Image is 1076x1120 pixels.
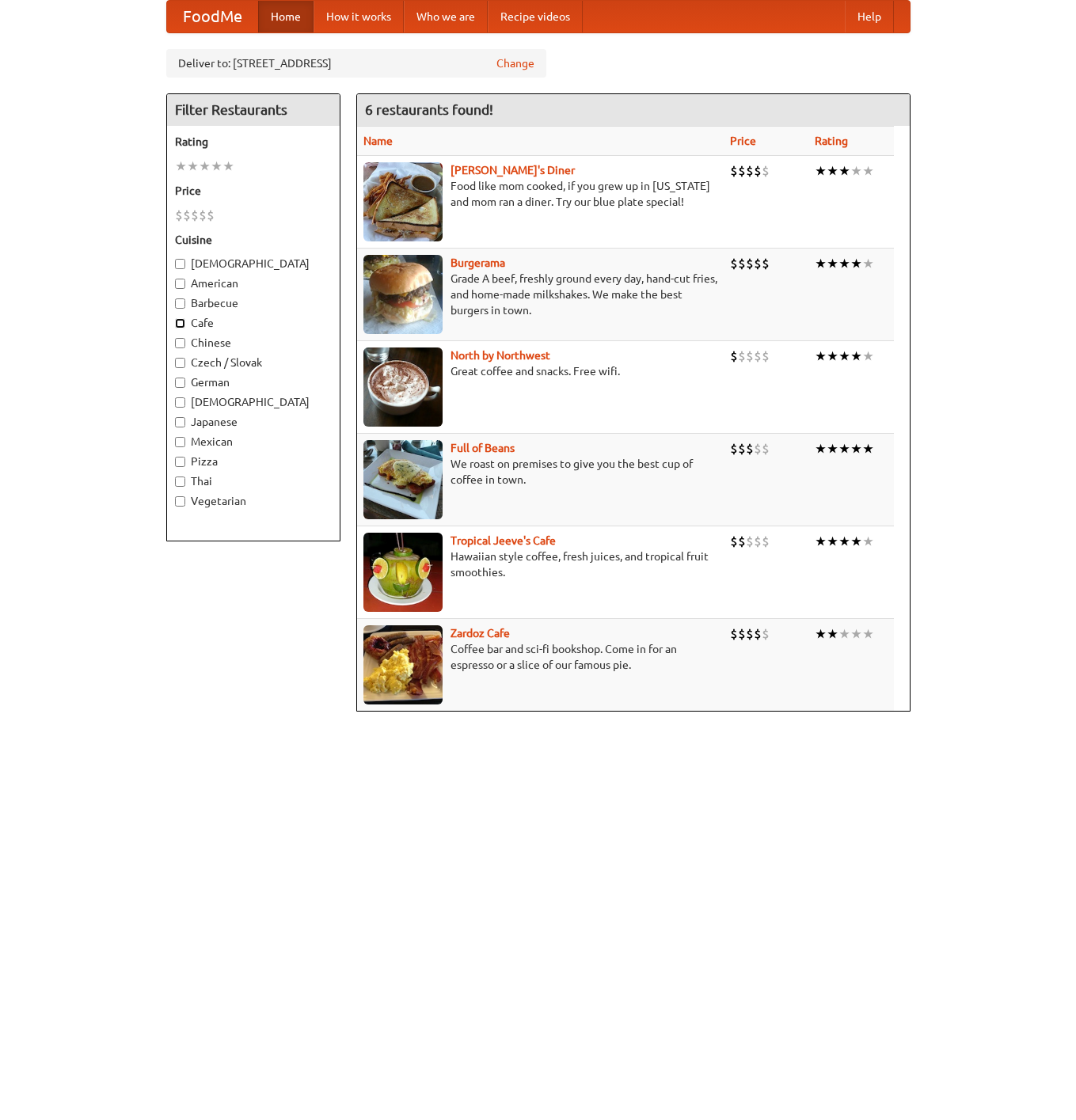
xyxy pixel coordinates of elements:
[175,134,332,150] h5: Rating
[754,533,762,550] li: $
[730,162,738,180] li: $
[175,295,332,311] label: Barbecue
[451,256,505,269] a: Burgerama
[850,440,862,457] li: ★
[363,456,717,488] p: We roast on premises to give you the best cup of coffee in town.
[862,347,874,365] li: ★
[451,627,510,640] a: Zardoz Cafe
[862,440,874,457] li: ★
[175,414,332,430] label: Japanese
[762,440,770,457] li: $
[762,347,770,365] li: $
[167,1,258,32] a: FoodMe
[175,358,185,368] input: Czech / Slovak
[191,207,199,224] li: $
[815,162,827,180] li: ★
[451,164,575,177] a: [PERSON_NAME]'s Diner
[175,279,185,289] input: American
[199,158,211,175] li: ★
[175,298,185,309] input: Barbecue
[166,49,546,78] div: Deliver to: [STREET_ADDRESS]
[862,625,874,643] li: ★
[451,534,556,547] a: Tropical Jeeve's Cafe
[222,158,234,175] li: ★
[175,434,332,450] label: Mexican
[363,347,443,427] img: north.jpg
[827,533,838,550] li: ★
[838,255,850,272] li: ★
[827,255,838,272] li: ★
[363,625,443,704] img: zardoz.jpg
[730,135,756,147] a: Price
[167,94,340,126] h4: Filter Restaurants
[175,335,332,351] label: Chinese
[175,318,185,328] input: Cafe
[746,255,754,272] li: $
[738,440,746,457] li: $
[175,374,332,390] label: German
[175,378,185,388] input: German
[363,533,443,612] img: jeeves.jpg
[850,255,862,272] li: ★
[207,207,215,224] li: $
[730,347,738,365] li: $
[827,347,838,365] li: ★
[175,183,332,199] h5: Price
[730,533,738,550] li: $
[850,347,862,365] li: ★
[862,162,874,180] li: ★
[746,625,754,643] li: $
[175,473,332,489] label: Thai
[363,178,717,210] p: Food like mom cooked, if you grew up in [US_STATE] and mom ran a diner. Try our blue plate special!
[838,533,850,550] li: ★
[175,454,332,469] label: Pizza
[363,549,717,580] p: Hawaiian style coffee, fresh juices, and tropical fruit smoothies.
[175,417,185,427] input: Japanese
[738,162,746,180] li: $
[175,397,185,408] input: [DEMOGRAPHIC_DATA]
[815,255,827,272] li: ★
[815,440,827,457] li: ★
[746,533,754,550] li: $
[762,162,770,180] li: $
[850,533,862,550] li: ★
[838,347,850,365] li: ★
[175,476,185,487] input: Thai
[838,162,850,180] li: ★
[451,442,515,454] a: Full of Beans
[451,349,550,362] a: North by Northwest
[862,533,874,550] li: ★
[838,625,850,643] li: ★
[175,275,332,291] label: American
[850,162,862,180] li: ★
[175,259,185,269] input: [DEMOGRAPHIC_DATA]
[738,255,746,272] li: $
[175,338,185,348] input: Chinese
[850,625,862,643] li: ★
[363,255,443,334] img: burgerama.jpg
[258,1,314,32] a: Home
[815,135,848,147] a: Rating
[827,625,838,643] li: ★
[738,533,746,550] li: $
[199,207,207,224] li: $
[730,440,738,457] li: $
[363,162,443,241] img: sallys.jpg
[175,207,183,224] li: $
[754,162,762,180] li: $
[845,1,894,32] a: Help
[183,207,191,224] li: $
[211,158,222,175] li: ★
[746,440,754,457] li: $
[175,315,332,331] label: Cafe
[754,625,762,643] li: $
[404,1,488,32] a: Who we are
[175,232,332,248] h5: Cuisine
[363,271,717,318] p: Grade A beef, freshly ground every day, hand-cut fries, and home-made milkshakes. We make the bes...
[488,1,583,32] a: Recipe videos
